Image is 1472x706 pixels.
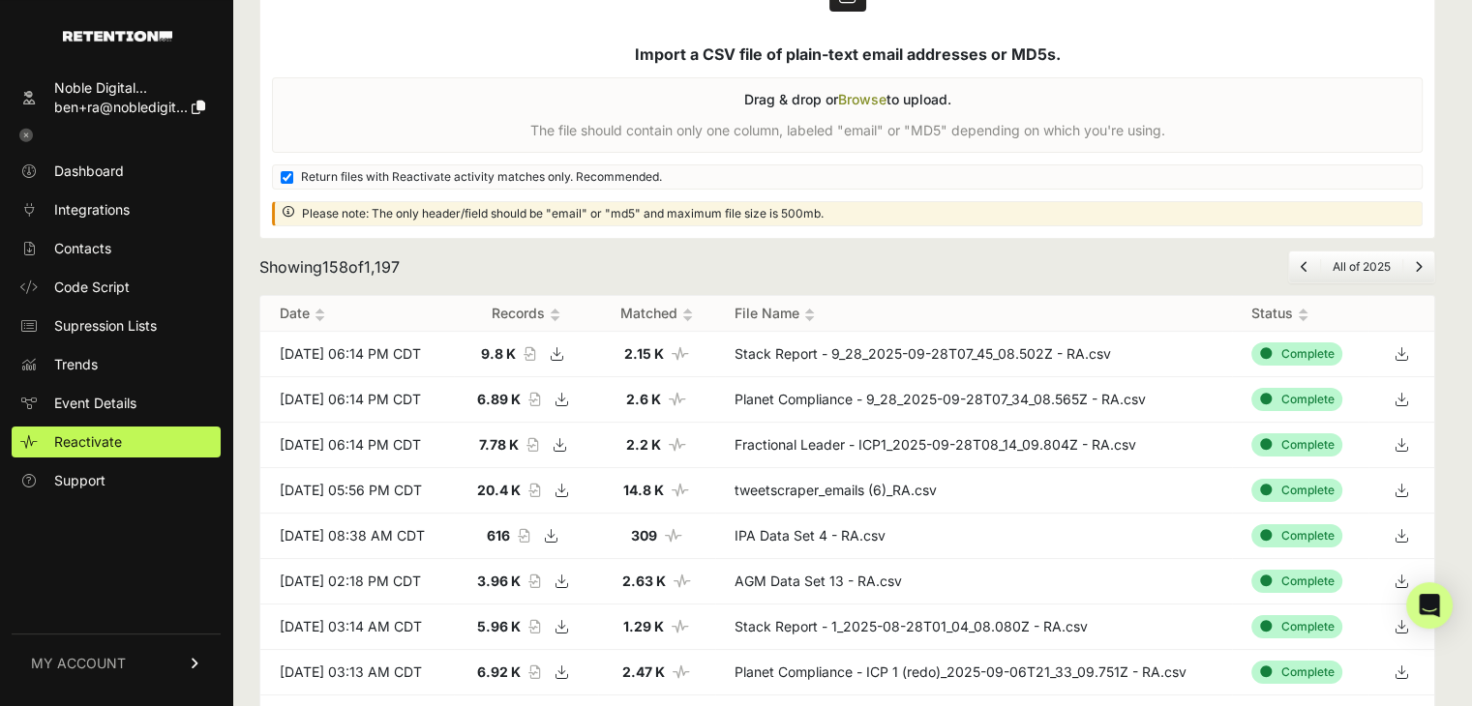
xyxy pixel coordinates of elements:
[598,296,715,332] th: Matched
[622,663,665,680] strong: 2.47 K
[626,391,661,407] strong: 2.6 K
[622,573,666,589] strong: 2.63 K
[550,308,560,322] img: no_sort-eaf950dc5ab64cae54d48a5578032e96f70b2ecb7d747501f34c8f2db400fb66.gif
[682,308,693,322] img: no_sort-eaf950dc5ab64cae54d48a5578032e96f70b2ecb7d747501f34c8f2db400fb66.gif
[715,423,1232,468] td: Fractional Leader - ICP1_2025-09-28T08_14_09.804Z - RA.csv
[54,471,105,490] span: Support
[669,393,686,406] i: Number of matched records
[528,393,540,406] i: Record count of the file
[1251,661,1342,684] div: Complete
[477,391,521,407] strong: 6.89 K
[528,665,540,679] i: Record count of the file
[804,308,815,322] img: no_sort-eaf950dc5ab64cae54d48a5578032e96f70b2ecb7d747501f34c8f2db400fb66.gif
[626,436,661,453] strong: 2.2 K
[12,633,221,692] a: MY ACCOUNT
[63,31,172,42] img: Retention.com
[54,432,122,452] span: Reactivate
[12,427,221,457] a: Reactivate
[1251,524,1342,547] div: Complete
[12,388,221,419] a: Event Details
[315,308,325,322] img: no_sort-eaf950dc5ab64cae54d48a5578032e96f70b2ecb7d747501f34c8f2db400fb66.gif
[364,257,400,277] span: 1,197
[1298,308,1308,322] img: no_sort-eaf950dc5ab64cae54d48a5578032e96f70b2ecb7d747501f34c8f2db400fb66.gif
[12,349,221,380] a: Trends
[528,484,540,497] i: Record count of the file
[518,529,529,543] i: Record count of the file
[715,468,1232,514] td: tweetscraper_emails (6)_RA.csv
[631,527,657,544] strong: 309
[624,345,664,362] strong: 2.15 K
[669,438,686,452] i: Number of matched records
[260,604,454,650] td: [DATE] 03:14 AM CDT
[477,482,521,498] strong: 20.4 K
[665,529,682,543] i: Number of matched records
[259,255,400,279] div: Showing of
[673,665,690,679] i: Number of matched records
[528,574,540,588] i: Record count of the file
[54,162,124,181] span: Dashboard
[260,423,454,468] td: [DATE] 06:14 PM CDT
[715,296,1232,332] th: File Name
[54,394,136,413] span: Event Details
[672,620,689,633] i: Number of matched records
[674,574,691,588] i: Number of matched records
[54,99,188,115] span: ben+ra@nobledigit...
[715,650,1232,695] td: Planet Compliance - ICP 1 (redo)_2025-09-06T21_33_09.751Z - RA.csv
[54,78,205,98] div: Noble Digital...
[31,654,126,673] span: MY ACCOUNT
[12,272,221,303] a: Code Script
[12,465,221,496] a: Support
[1320,259,1402,275] li: All of 2025
[260,377,454,423] td: [DATE] 06:14 PM CDT
[454,296,598,332] th: Records
[715,514,1232,559] td: IPA Data Set 4 - RA.csv
[477,663,521,680] strong: 6.92 K
[715,604,1232,650] td: Stack Report - 1_2025-08-28T01_04_08.080Z - RA.csv
[12,73,221,123] a: Noble Digital... ben+ra@nobledigit...
[260,514,454,559] td: [DATE] 08:38 AM CDT
[322,257,348,277] span: 158
[1251,479,1342,502] div: Complete
[1251,342,1342,366] div: Complete
[54,355,98,374] span: Trends
[1251,570,1342,593] div: Complete
[524,347,535,361] i: Record count of the file
[477,573,521,589] strong: 3.96 K
[479,436,519,453] strong: 7.78 K
[672,484,689,497] i: Number of matched records
[54,239,111,258] span: Contacts
[54,278,130,297] span: Code Script
[1251,615,1342,638] div: Complete
[12,194,221,225] a: Integrations
[1301,259,1308,274] a: Previous
[260,332,454,377] td: [DATE] 06:14 PM CDT
[1251,388,1342,411] div: Complete
[526,438,538,452] i: Record count of the file
[54,200,130,220] span: Integrations
[54,316,157,336] span: Supression Lists
[1406,582,1453,629] div: Open Intercom Messenger
[1288,250,1435,283] nav: Page navigation
[487,527,510,544] strong: 616
[301,169,662,185] span: Return files with Reactivate activity matches only. Recommended.
[260,296,454,332] th: Date
[12,310,221,341] a: Supression Lists
[672,347,689,361] i: Number of matched records
[623,618,664,634] strong: 1.29 K
[715,332,1232,377] td: Stack Report - 9_28_2025-09-28T07_45_08.502Z - RA.csv
[12,233,221,264] a: Contacts
[281,171,293,184] input: Return files with Reactivate activity matches only. Recommended.
[623,482,664,498] strong: 14.8 K
[12,156,221,187] a: Dashboard
[1251,433,1342,456] div: Complete
[260,650,454,695] td: [DATE] 03:13 AM CDT
[715,377,1232,423] td: Planet Compliance - 9_28_2025-09-28T07_34_08.565Z - RA.csv
[528,620,540,633] i: Record count of the file
[1232,296,1368,332] th: Status
[260,468,454,514] td: [DATE] 05:56 PM CDT
[1415,259,1423,274] a: Next
[481,345,516,362] strong: 9.8 K
[715,559,1232,604] td: AGM Data Set 13 - RA.csv
[477,618,521,634] strong: 5.96 K
[260,559,454,604] td: [DATE] 02:18 PM CDT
